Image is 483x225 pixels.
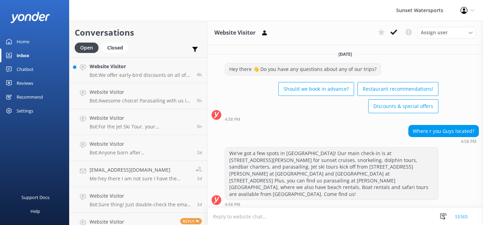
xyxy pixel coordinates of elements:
a: Website VisitorBot:Sure thing! Just double-check the email you used for your reservation. If you ... [69,187,207,213]
strong: 4:58 PM [225,117,240,121]
h4: Website Visitor [90,114,192,122]
h4: [EMAIL_ADDRESS][DOMAIN_NAME] [90,166,191,174]
span: Oct 13 2025 08:37am (UTC -05:00) America/Cancun [197,124,202,129]
a: [EMAIL_ADDRESS][DOMAIN_NAME]Me:hey there I am not sure I have the correct answer but the office w... [69,161,207,187]
div: Settings [17,104,33,118]
div: Support Docs [21,190,49,204]
button: Restaurant recommendations! [357,82,438,96]
h2: Conversations [75,26,202,39]
p: Bot: Sure thing! Just double-check the email you used for your reservation. If you still can't fi... [90,201,192,208]
strong: 4:58 PM [461,139,476,144]
h4: Website Visitor [90,88,192,96]
div: We've got a few spots in [GEOGRAPHIC_DATA]! Our main check-in is at [STREET_ADDRESS][PERSON_NAME]... [225,147,438,200]
div: Assign User [417,27,476,38]
button: Should we book in advance? [278,82,354,96]
a: Website VisitorBot:For the Jet Ski Tour, your [DEMOGRAPHIC_DATA] can drive a jet ski with a valid... [69,109,207,135]
div: Inbox [17,48,29,62]
p: Bot: We offer early-bird discounts on all of our morning trips! Plus, when you book directly with... [90,72,192,78]
div: Help [30,204,40,218]
div: Chatbot [17,62,34,76]
span: Oct 11 2025 12:21pm (UTC -05:00) America/Cancun [197,150,202,155]
a: Website VisitorBot:Anyone born after [DEMOGRAPHIC_DATA], must take the [US_STATE] Boater Safety T... [69,135,207,161]
a: Website VisitorBot:We offer early-bird discounts on all of our morning trips! Plus, when you book... [69,57,207,83]
div: Oct 12 2025 03:58pm (UTC -05:00) America/Cancun [225,117,438,121]
button: Discounts & special offers [368,99,438,113]
a: Closed [102,44,132,51]
p: Bot: Anyone born after [DEMOGRAPHIC_DATA], must take the [US_STATE] Boater Safety Test to operate... [90,150,192,156]
span: Oct 13 2025 09:47am (UTC -05:00) America/Cancun [197,72,202,78]
img: yonder-white-logo.png [10,12,50,23]
h4: Website Visitor [90,140,192,148]
span: Reply [180,218,202,224]
strong: 4:58 PM [225,202,240,207]
div: Oct 12 2025 03:58pm (UTC -05:00) America/Cancun [408,139,479,144]
div: Open [75,43,99,53]
div: Hey there 👋 Do you have any questions about any of our trips? [225,63,381,75]
div: Recommend [17,90,43,104]
p: Me: hey there I am not sure I have the correct answer but the office will! [PHONE_NUMBER] [90,175,191,182]
span: Oct 13 2025 09:03am (UTC -05:00) America/Cancun [197,98,202,103]
a: Website VisitorBot:Awesome choice! Parasailing with us is an unforgettable experience. You can en... [69,83,207,109]
span: Oct 11 2025 11:07am (UTC -05:00) America/Cancun [197,201,202,207]
p: Bot: For the Jet Ski Tour, your [DEMOGRAPHIC_DATA] can drive a jet ski with a valid photo ID, but... [90,124,192,130]
p: Bot: Awesome choice! Parasailing with us is an unforgettable experience. You can enjoy tandem or ... [90,98,192,104]
div: Closed [102,43,128,53]
div: Where r you Guys located? [409,125,479,137]
h4: Website Visitor [90,192,192,200]
div: Reviews [17,76,33,90]
a: Open [75,44,102,51]
span: Oct 11 2025 12:13pm (UTC -05:00) America/Cancun [197,175,202,181]
span: Assign user [421,29,448,36]
span: [DATE] [334,51,356,57]
div: Oct 12 2025 03:58pm (UTC -05:00) America/Cancun [225,202,438,207]
h3: Website Visitor [214,28,256,37]
div: Home [17,35,29,48]
h4: Website Visitor [90,63,192,70]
